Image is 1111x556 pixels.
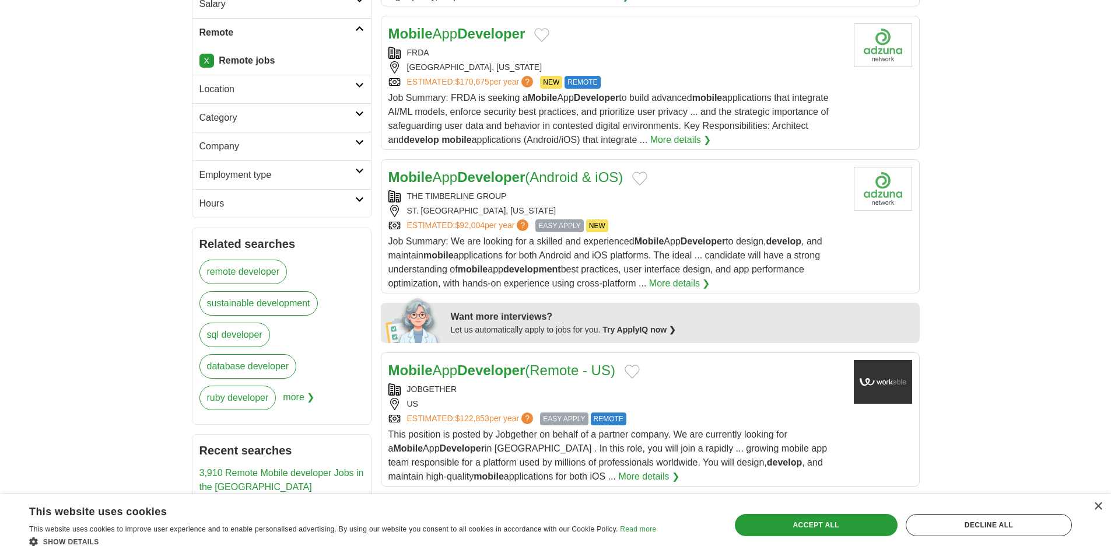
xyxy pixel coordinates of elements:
strong: development [503,264,561,274]
h2: Recent searches [199,442,364,459]
span: NEW [540,76,562,89]
strong: Mobile [528,93,558,103]
strong: mobile [692,93,723,103]
div: Let us automatically apply to jobs for you. [451,324,913,336]
a: sql developer [199,323,270,347]
span: EASY APPLY [540,412,588,425]
a: Location [192,75,371,103]
strong: develop [766,236,801,246]
span: Job Summary: FRDA is seeking a App to build advanced applications that integrate AI/ML models, en... [388,93,829,145]
strong: develop [404,135,439,145]
strong: Developer [440,443,485,453]
strong: Remote jobs [219,55,275,65]
a: MobileAppDeveloper [388,26,525,41]
a: More details ❯ [618,470,679,484]
button: Add to favorite jobs [534,28,549,42]
strong: develop [767,457,802,467]
button: Add to favorite jobs [632,172,647,186]
a: ESTIMATED:$170,675per year? [407,76,536,89]
a: 3,910 Remote Mobile developer Jobs in the [GEOGRAPHIC_DATA] [199,468,364,492]
span: This website uses cookies to improve user experience and to enable personalised advertising. By u... [29,525,618,533]
span: EASY APPLY [535,219,583,232]
span: ? [517,219,528,231]
a: ESTIMATED:$92,004per year? [407,219,531,232]
h2: Company [199,139,355,153]
strong: Mobile [388,362,433,378]
a: remote developer [199,260,288,284]
strong: mobile [458,264,488,274]
a: More details ❯ [649,277,710,291]
a: Company [192,132,371,160]
span: $170,675 [455,77,489,86]
div: US [388,398,844,410]
h2: Related searches [199,235,364,253]
span: $122,853 [455,414,489,423]
strong: Developer [457,26,525,41]
div: FRDA [388,47,844,59]
strong: mobile [423,250,454,260]
h2: Category [199,111,355,125]
span: Job Summary: We are looking for a skilled and experienced App to design, , and maintain applicati... [388,236,822,288]
a: MobileAppDeveloper(Android & iOS) [388,169,623,185]
strong: Developer [681,236,726,246]
span: Show details [43,538,99,546]
a: MobileAppDeveloper(Remote - US) [388,362,615,378]
strong: Mobile [635,236,664,246]
div: Close [1094,502,1102,511]
a: X [199,54,214,68]
img: Company logo [854,360,912,404]
a: sustainable development [199,291,318,316]
div: This website uses cookies [29,501,627,519]
span: $92,004 [455,221,485,230]
span: This position is posted by Jobgether on behalf of a partner company. We are currently looking for... [388,429,828,481]
span: REMOTE [591,412,626,425]
div: Accept all [735,514,898,536]
h2: Remote [199,26,355,40]
div: THE TIMBERLINE GROUP [388,190,844,202]
span: REMOTE [565,76,600,89]
span: NEW [586,219,608,232]
a: Employment type [192,160,371,189]
div: JOBGETHER [388,383,844,396]
h2: Employment type [199,168,355,182]
a: Read more, opens a new window [620,525,656,533]
strong: mobile [441,135,472,145]
div: ST. [GEOGRAPHIC_DATA], [US_STATE] [388,205,844,217]
strong: mobile [474,471,504,481]
h2: Location [199,82,355,96]
a: Category [192,103,371,132]
a: More details ❯ [650,133,712,147]
div: [GEOGRAPHIC_DATA], [US_STATE] [388,61,844,74]
a: Try ApplyIQ now ❯ [602,325,676,334]
span: more ❯ [283,386,314,417]
a: ruby developer [199,386,276,410]
button: Add to favorite jobs [625,365,640,379]
a: Remote [192,18,371,47]
strong: Developer [457,362,525,378]
strong: Developer [457,169,525,185]
img: apply-iq-scientist.png [385,296,442,343]
img: Company logo [854,167,912,211]
strong: Mobile [388,169,433,185]
a: database developer [199,354,297,379]
img: Company logo [854,23,912,67]
div: Decline all [906,514,1072,536]
span: ? [521,412,533,424]
strong: Mobile [393,443,423,453]
strong: Mobile [388,26,433,41]
div: Want more interviews? [451,310,913,324]
a: Hours [192,189,371,218]
span: ? [521,76,533,88]
a: ESTIMATED:$122,853per year? [407,412,536,425]
strong: Developer [574,93,619,103]
div: Show details [29,536,656,547]
h2: Hours [199,197,355,211]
